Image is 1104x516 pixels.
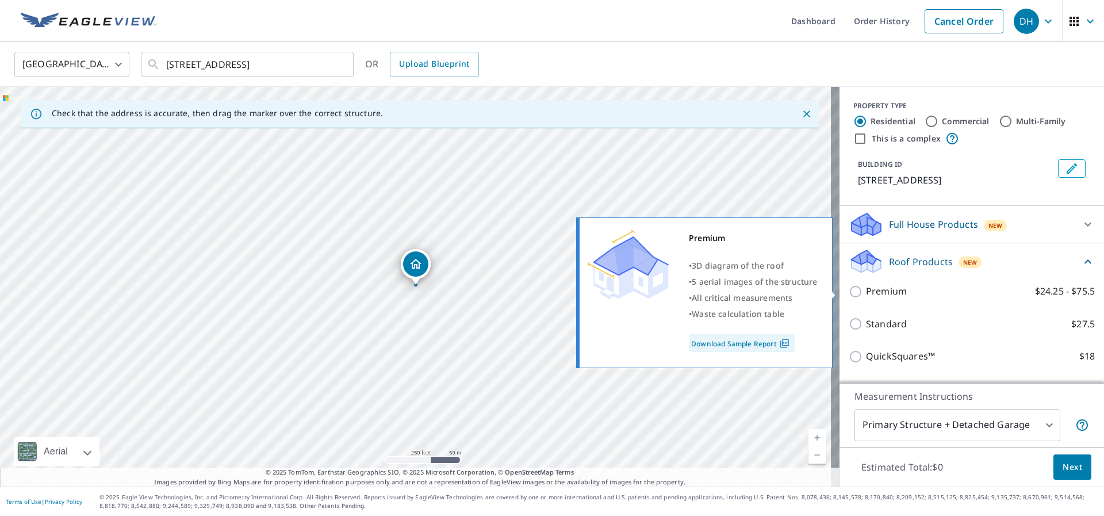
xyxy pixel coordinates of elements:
[1066,382,1095,396] p: $13.75
[1016,116,1066,127] label: Multi-Family
[14,48,129,81] div: [GEOGRAPHIC_DATA]
[692,276,817,287] span: 5 aerial images of the structure
[799,106,814,121] button: Close
[1058,159,1086,178] button: Edit building 1
[872,133,941,144] label: This is a complex
[866,317,907,331] p: Standard
[1014,9,1039,34] div: DH
[854,389,1089,403] p: Measurement Instructions
[555,468,574,476] a: Terms
[689,274,818,290] div: •
[866,284,907,299] p: Premium
[853,101,1090,111] div: PROPERTY TYPE
[390,52,478,77] a: Upload Blueprint
[808,429,826,446] a: Current Level 17, Zoom In
[166,48,330,81] input: Search by address or latitude-longitude
[99,493,1098,510] p: © 2025 Eagle View Technologies, Inc. and Pictometry International Corp. All Rights Reserved. Repo...
[808,446,826,464] a: Current Level 17, Zoom Out
[266,468,574,477] span: © 2025 TomTom, Earthstar Geographics SIO, © 2025 Microsoft Corporation, ©
[692,308,784,319] span: Waste calculation table
[1053,454,1091,480] button: Next
[6,498,82,505] p: |
[52,108,383,119] p: Check that the address is accurate, then drag the marker over the correct structure.
[1063,460,1082,475] span: Next
[401,249,431,285] div: Dropped pin, building 1, Residential property, 1205 NE 4th St Moore, OK 73160
[692,292,792,303] span: All critical measurements
[852,454,952,480] p: Estimated Total: $0
[1035,284,1095,299] p: $24.25 - $75.5
[365,52,479,77] div: OR
[689,306,818,322] div: •
[889,255,953,269] p: Roof Products
[1071,317,1095,331] p: $27.5
[1075,418,1089,432] span: Your report will include the primary structure and a detached garage if one exists.
[777,338,792,349] img: Pdf Icon
[45,498,82,506] a: Privacy Policy
[689,258,818,274] div: •
[849,211,1095,238] div: Full House ProductsNew
[689,230,818,246] div: Premium
[1079,349,1095,364] p: $18
[866,382,895,396] p: Gutter
[858,173,1053,187] p: [STREET_ADDRESS]
[858,159,902,169] p: BUILDING ID
[889,217,978,231] p: Full House Products
[942,116,990,127] label: Commercial
[6,498,41,506] a: Terms of Use
[925,9,1003,33] a: Cancel Order
[854,409,1060,441] div: Primary Structure + Detached Garage
[21,13,156,30] img: EV Logo
[399,57,469,71] span: Upload Blueprint
[14,437,99,466] div: Aerial
[988,221,1003,230] span: New
[963,258,977,267] span: New
[689,334,795,352] a: Download Sample Report
[689,290,818,306] div: •
[40,437,71,466] div: Aerial
[866,349,935,364] p: QuickSquares™
[849,248,1095,275] div: Roof ProductsNew
[871,116,915,127] label: Residential
[588,230,669,299] img: Premium
[692,260,784,271] span: 3D diagram of the roof
[505,468,553,476] a: OpenStreetMap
